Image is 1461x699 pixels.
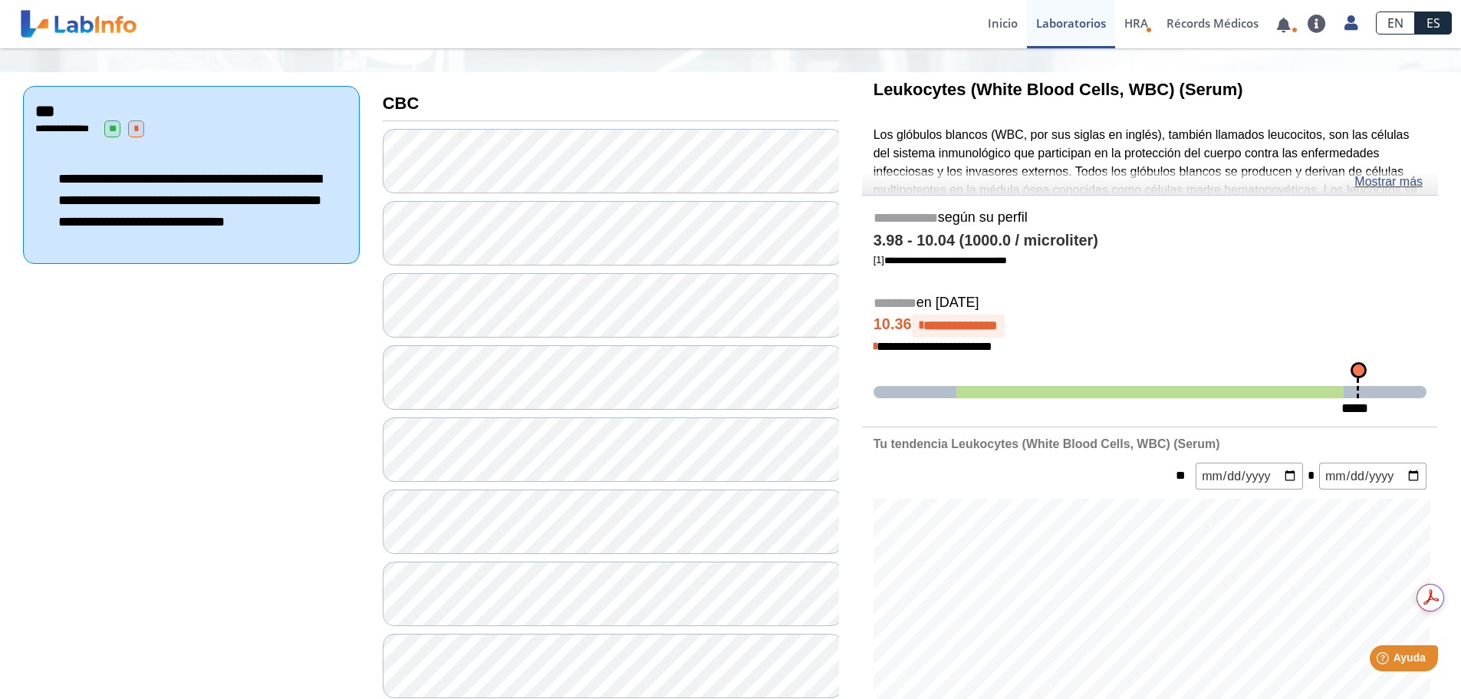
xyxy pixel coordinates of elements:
h5: en [DATE] [874,295,1426,312]
b: Tu tendencia Leukocytes (White Blood Cells, WBC) (Serum) [874,437,1220,450]
b: Leukocytes (White Blood Cells, WBC) (Serum) [874,80,1243,99]
iframe: Help widget launcher [1324,639,1444,682]
a: Mostrar más [1354,173,1423,191]
b: CBC [383,94,420,113]
h4: 10.36 [874,315,1426,338]
span: HRA [1124,15,1148,31]
a: ES [1415,12,1452,35]
input: mm/dd/yyyy [1196,463,1303,490]
a: EN [1376,12,1415,35]
input: mm/dd/yyyy [1319,463,1426,490]
a: [1] [874,254,1007,265]
h4: 3.98 - 10.04 (1000.0 / microliter) [874,232,1426,250]
p: Los glóbulos blancos (WBC, por sus siglas en inglés), también llamados leucocitos, son las célula... [874,126,1426,291]
h5: según su perfil [874,209,1426,227]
